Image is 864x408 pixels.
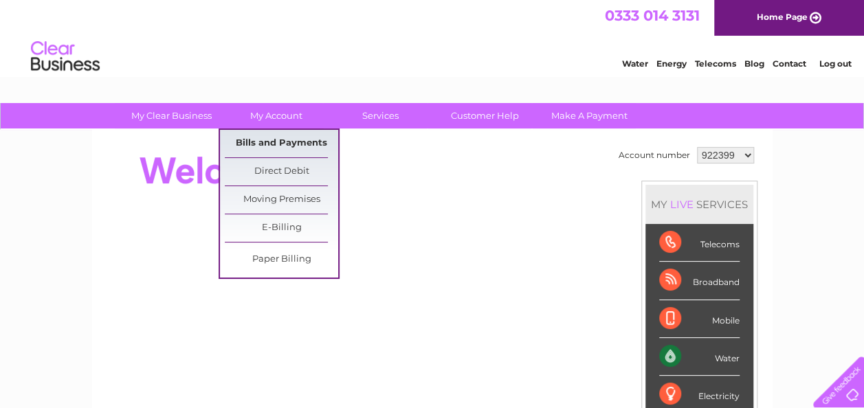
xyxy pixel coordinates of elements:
div: Mobile [659,300,740,338]
a: Services [324,103,437,128]
a: Blog [744,58,764,69]
a: Telecoms [695,58,736,69]
a: Customer Help [428,103,542,128]
a: My Account [219,103,333,128]
a: Water [622,58,648,69]
a: E-Billing [225,214,338,242]
a: Log out [819,58,851,69]
a: Make A Payment [533,103,646,128]
div: MY SERVICES [645,185,753,224]
a: Direct Debit [225,158,338,185]
td: Account number [615,144,694,167]
a: Paper Billing [225,246,338,273]
a: Energy [656,58,687,69]
a: Contact [773,58,806,69]
div: Broadband [659,262,740,299]
div: LIVE [667,198,696,211]
a: Moving Premises [225,186,338,214]
a: My Clear Business [115,103,228,128]
a: 0333 014 3131 [605,7,700,24]
div: Water [659,338,740,376]
a: Bills and Payments [225,130,338,157]
div: Clear Business is a trading name of Verastar Limited (registered in [GEOGRAPHIC_DATA] No. 3667643... [108,8,757,67]
div: Telecoms [659,224,740,262]
img: logo.png [30,36,100,78]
